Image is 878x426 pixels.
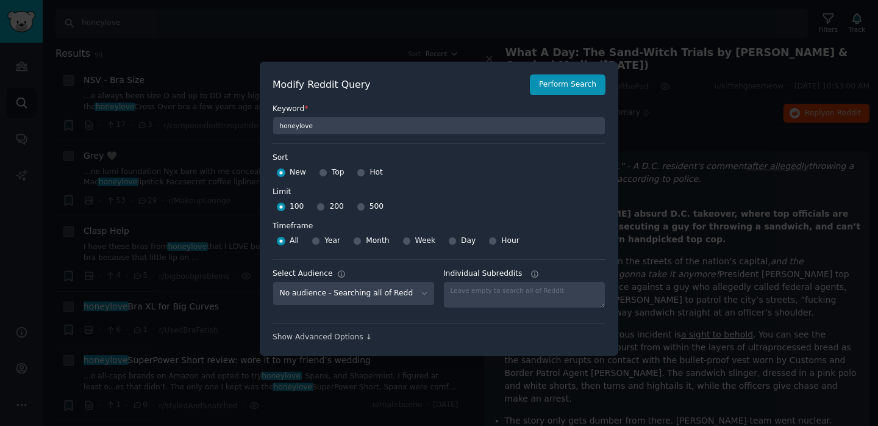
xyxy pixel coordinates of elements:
[290,167,306,178] span: New
[329,201,343,212] span: 200
[273,117,605,135] input: Keyword to search on Reddit
[415,236,436,247] span: Week
[332,167,344,178] span: Top
[443,269,605,280] label: Individual Subreddits
[273,78,523,93] h2: Modify Reddit Query
[273,217,605,232] label: Timeframe
[501,236,519,247] span: Hour
[273,104,605,115] label: Keyword
[530,74,605,95] button: Perform Search
[366,236,389,247] span: Month
[461,236,476,247] span: Day
[324,236,340,247] span: Year
[273,332,605,343] div: Show Advanced Options ↓
[273,153,605,164] label: Sort
[369,167,383,178] span: Hot
[290,201,304,212] span: 100
[273,187,291,198] div: Limit
[369,201,384,212] span: 500
[273,269,333,280] div: Select Audience
[290,236,299,247] span: All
